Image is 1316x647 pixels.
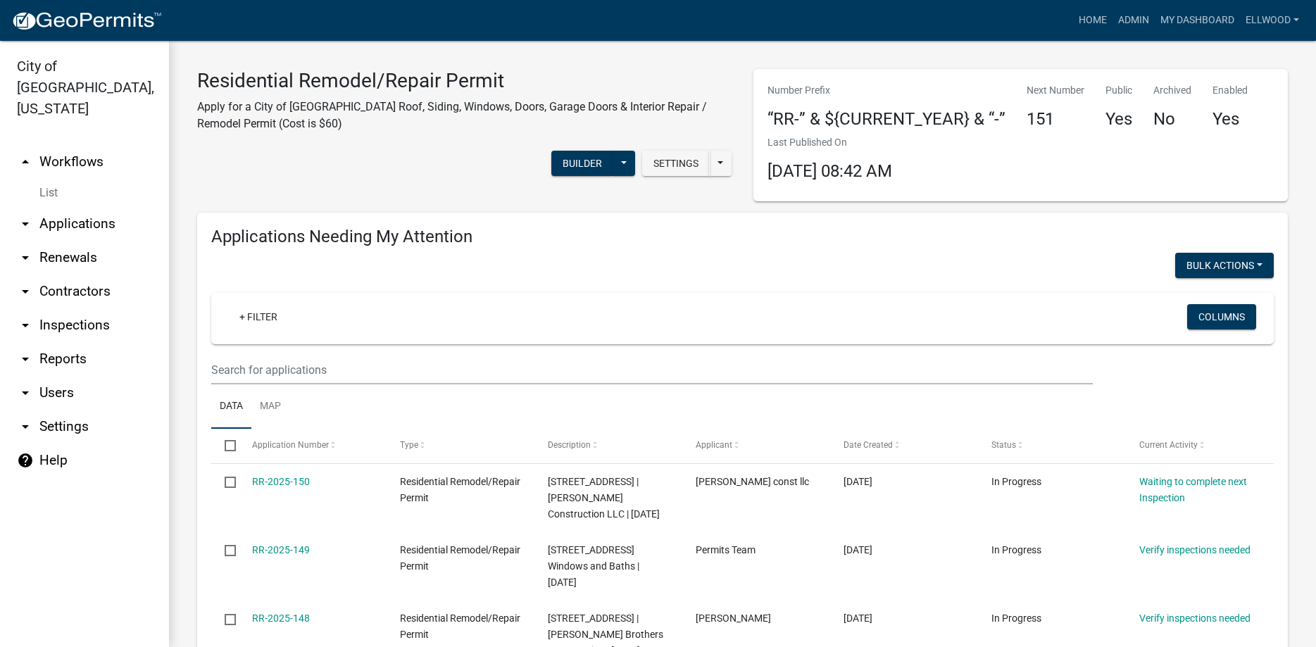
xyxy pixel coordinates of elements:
[767,161,892,181] span: [DATE] 08:42 AM
[551,151,613,176] button: Builder
[696,476,809,487] span: john zuhlsdorf const llc
[978,429,1126,463] datatable-header-cell: Status
[844,476,872,487] span: 08/11/2025
[1155,7,1240,34] a: My Dashboard
[548,544,639,588] span: 506 FRANKLIN ST S | Mad City Windows and Baths | 09/03/2025
[1139,613,1251,624] a: Verify inspections needed
[17,153,34,170] i: arrow_drop_up
[386,429,534,463] datatable-header-cell: Type
[17,249,34,266] i: arrow_drop_down
[211,384,251,429] a: Data
[251,384,289,429] a: Map
[1105,109,1132,130] h4: Yes
[991,476,1041,487] span: In Progress
[17,215,34,232] i: arrow_drop_down
[17,351,34,368] i: arrow_drop_down
[252,476,310,487] a: RR-2025-150
[238,429,386,463] datatable-header-cell: Application Number
[17,418,34,435] i: arrow_drop_down
[228,304,289,329] a: + Filter
[1153,109,1191,130] h4: No
[696,544,756,555] span: Permits Team
[1212,83,1248,98] p: Enabled
[400,544,520,572] span: Residential Remodel/Repair Permit
[252,544,310,555] a: RR-2025-149
[534,429,682,463] datatable-header-cell: Description
[844,613,872,624] span: 08/08/2025
[211,356,1093,384] input: Search for applications
[400,440,418,450] span: Type
[211,429,238,463] datatable-header-cell: Select
[17,384,34,401] i: arrow_drop_down
[197,69,732,93] h3: Residential Remodel/Repair Permit
[1139,440,1198,450] span: Current Activity
[548,476,660,520] span: 315 WEST ST | John Zuhlsdorf Construction LLC | 08/11/2025
[1105,83,1132,98] p: Public
[1240,7,1305,34] a: Ellwood
[1126,429,1274,463] datatable-header-cell: Current Activity
[642,151,710,176] button: Settings
[682,429,830,463] datatable-header-cell: Applicant
[1073,7,1113,34] a: Home
[1212,109,1248,130] h4: Yes
[17,283,34,300] i: arrow_drop_down
[1175,253,1274,278] button: Bulk Actions
[197,99,732,132] p: Apply for a City of [GEOGRAPHIC_DATA] Roof, Siding, Windows, Doors, Garage Doors & Interior Repai...
[211,227,1274,247] h4: Applications Needing My Attention
[17,452,34,469] i: help
[1187,304,1256,329] button: Columns
[830,429,978,463] datatable-header-cell: Date Created
[767,135,892,150] p: Last Published On
[400,613,520,640] span: Residential Remodel/Repair Permit
[1027,83,1084,98] p: Next Number
[400,476,520,503] span: Residential Remodel/Repair Permit
[1139,544,1251,555] a: Verify inspections needed
[844,440,893,450] span: Date Created
[252,440,329,450] span: Application Number
[767,109,1005,130] h4: “RR-” & ${CURRENT_YEAR} & “-”
[991,613,1041,624] span: In Progress
[696,613,771,624] span: Jody
[1027,109,1084,130] h4: 151
[844,544,872,555] span: 08/09/2025
[1139,476,1247,503] a: Waiting to complete next Inspection
[991,544,1041,555] span: In Progress
[1153,83,1191,98] p: Archived
[252,613,310,624] a: RR-2025-148
[767,83,1005,98] p: Number Prefix
[548,440,591,450] span: Description
[991,440,1016,450] span: Status
[17,317,34,334] i: arrow_drop_down
[1113,7,1155,34] a: Admin
[696,440,732,450] span: Applicant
